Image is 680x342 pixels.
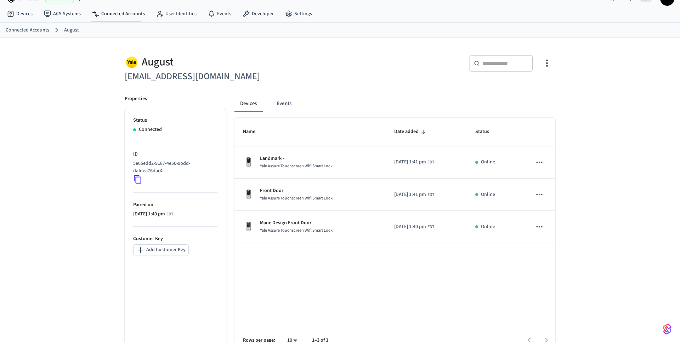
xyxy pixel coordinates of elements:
[133,201,217,209] p: Paired on
[427,159,434,166] span: EDT
[394,158,434,166] div: America/Toronto
[271,95,297,112] button: Events
[86,7,151,20] a: Connected Accounts
[394,158,426,166] span: [DATE] 1:41 pm
[481,191,495,198] p: Online
[427,192,434,198] span: EDT
[202,7,237,20] a: Events
[243,221,254,232] img: Yale Assure Touchscreen Wifi Smart Lock, Satin Nickel, Front
[133,160,215,175] p: 5e65edd2-9187-4e50-9bdd-dafdea76dac4
[260,219,333,227] p: Mane Design Front Door
[151,7,202,20] a: User Identities
[394,223,426,231] span: [DATE] 1:40 pm
[133,210,173,218] div: America/Toronto
[260,227,333,233] span: Yale Assure Touchscreen Wifi Smart Lock
[133,117,217,124] p: Status
[481,223,495,231] p: Online
[6,27,49,34] a: Connected Accounts
[166,211,173,218] span: EDT
[125,55,139,69] img: Yale Logo, Square
[234,95,262,112] button: Devices
[394,191,434,198] div: America/Toronto
[260,195,333,201] span: Yale Assure Touchscreen Wifi Smart Lock
[38,7,86,20] a: ACS Systems
[125,95,147,103] p: Properties
[243,126,265,137] span: Name
[234,118,555,243] table: sticky table
[64,27,79,34] a: August
[394,223,434,231] div: America/Toronto
[260,163,333,169] span: Yale Assure Touchscreen Wifi Smart Lock
[237,7,279,20] a: Developer
[1,7,38,20] a: Devices
[663,324,671,335] img: SeamLogoGradient.69752ec5.svg
[394,126,428,137] span: Date added
[481,158,495,166] p: Online
[133,151,217,158] p: ID
[260,155,333,162] p: Landmark -
[260,187,333,195] p: Front Door
[427,224,434,230] span: EDT
[243,157,254,168] img: Yale Assure Touchscreen Wifi Smart Lock, Satin Nickel, Front
[139,126,162,133] p: Connected
[394,191,426,198] span: [DATE] 1:41 pm
[133,210,165,218] span: [DATE] 1:40 pm
[125,69,336,84] h6: [EMAIL_ADDRESS][DOMAIN_NAME]
[234,95,555,112] div: connected account tabs
[243,189,254,200] img: Yale Assure Touchscreen Wifi Smart Lock, Satin Nickel, Front
[279,7,318,20] a: Settings
[475,126,498,137] span: Status
[133,244,189,255] button: Add Customer Key
[133,235,217,243] p: Customer Key
[125,55,336,69] div: August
